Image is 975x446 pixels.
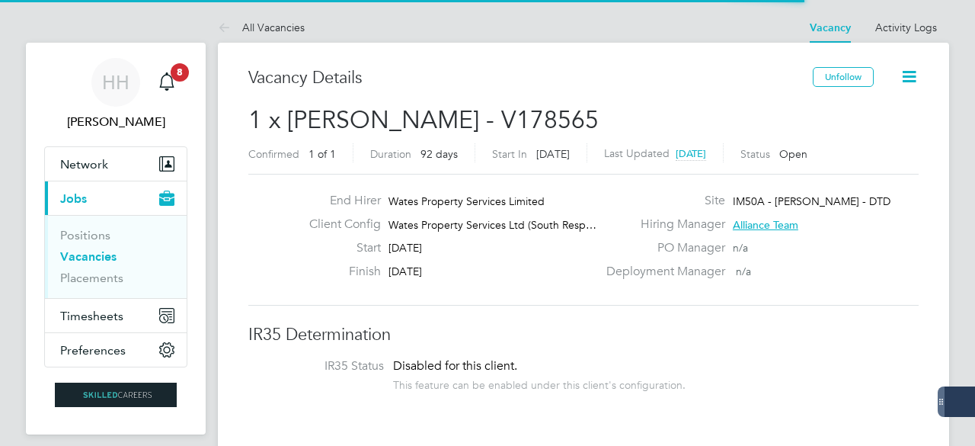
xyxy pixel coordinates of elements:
[308,147,336,161] span: 1 of 1
[370,147,411,161] label: Duration
[733,218,798,232] span: Alliance Team
[248,105,599,135] span: 1 x [PERSON_NAME] - V178565
[297,193,381,209] label: End Hirer
[44,58,187,131] a: HH[PERSON_NAME]
[55,383,177,407] img: skilledcareers-logo-retina.png
[60,343,126,358] span: Preferences
[45,333,187,367] button: Preferences
[45,181,187,215] button: Jobs
[102,72,129,92] span: HH
[297,217,381,233] label: Client Config
[60,191,87,206] span: Jobs
[248,324,919,346] h3: IR35 Determination
[60,249,117,264] a: Vacancies
[45,299,187,332] button: Timesheets
[604,146,670,160] label: Last Updated
[60,228,110,242] a: Positions
[60,157,108,172] span: Network
[60,309,123,323] span: Timesheets
[492,147,527,161] label: Start In
[388,241,422,255] span: [DATE]
[44,113,187,131] span: Holly Hammatt
[393,374,686,392] div: This feature can be enabled under this client's configuration.
[171,63,189,82] span: 8
[875,21,937,34] a: Activity Logs
[393,358,517,374] span: Disabled for this client.
[597,217,725,233] label: Hiring Manager
[597,264,725,280] label: Deployment Manager
[218,21,305,34] a: All Vacancies
[45,147,187,181] button: Network
[420,147,458,161] span: 92 days
[297,264,381,280] label: Finish
[536,147,570,161] span: [DATE]
[26,43,206,435] nav: Main navigation
[733,241,748,255] span: n/a
[248,147,299,161] label: Confirmed
[248,67,813,89] h3: Vacancy Details
[388,218,596,232] span: Wates Property Services Ltd (South Resp…
[597,193,725,209] label: Site
[740,147,770,161] label: Status
[264,358,384,374] label: IR35 Status
[810,21,851,34] a: Vacancy
[813,67,874,87] button: Unfollow
[60,271,123,285] a: Placements
[152,58,182,107] a: 8
[733,194,890,208] span: IM50A - [PERSON_NAME] - DTD
[676,147,706,160] span: [DATE]
[388,194,545,208] span: Wates Property Services Limited
[45,215,187,298] div: Jobs
[44,383,187,407] a: Go to home page
[597,240,725,256] label: PO Manager
[297,240,381,256] label: Start
[388,265,422,278] span: [DATE]
[779,147,807,161] span: Open
[736,265,751,278] span: n/a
